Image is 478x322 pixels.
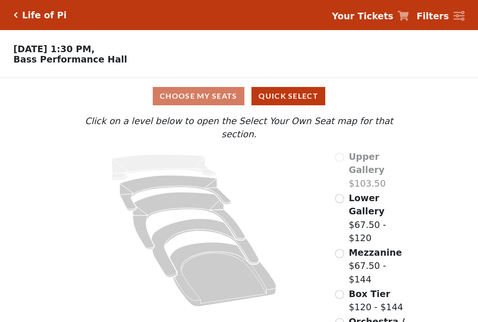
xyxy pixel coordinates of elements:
label: $67.50 - $120 [349,191,412,245]
strong: Filters [416,11,449,21]
label: $67.50 - $144 [349,246,412,286]
label: $120 - $144 [349,287,403,314]
a: Filters [416,9,464,23]
path: Upper Gallery - Seats Available: 0 [112,155,217,180]
span: Lower Gallery [349,193,384,217]
p: Click on a level below to open the Select Your Own Seat map for that section. [66,114,411,141]
path: Lower Gallery - Seats Available: 90 [120,175,231,211]
a: Your Tickets [332,9,409,23]
strong: Your Tickets [332,11,393,21]
span: Box Tier [349,289,390,299]
span: Upper Gallery [349,151,384,175]
a: Click here to go back to filters [14,12,18,18]
path: Orchestra / Parterre Circle - Seats Available: 25 [170,242,277,306]
button: Quick Select [251,87,325,105]
label: $103.50 [349,150,412,190]
h5: Life of Pi [22,10,67,21]
span: Mezzanine [349,247,402,258]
